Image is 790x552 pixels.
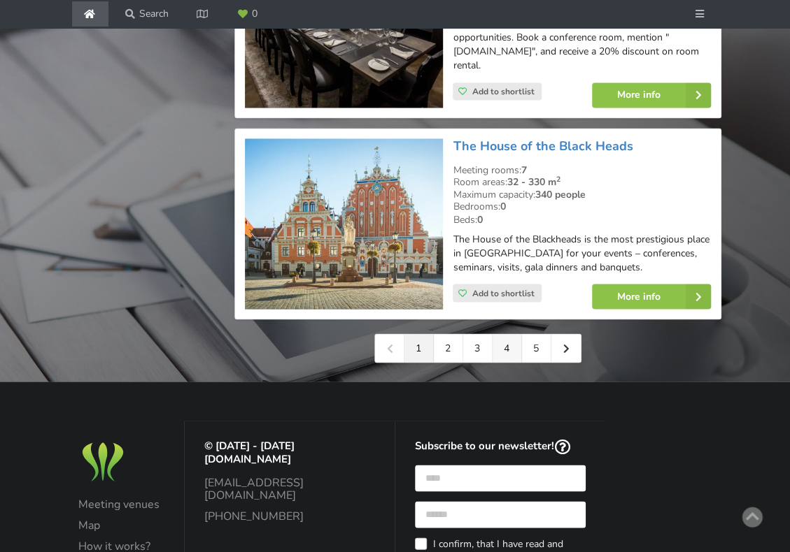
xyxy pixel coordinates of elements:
[245,138,444,310] img: Conference centre | Riga | The House of the Black Heads
[493,334,522,362] a: 4
[78,539,165,552] a: How it works?
[204,509,375,522] a: [PHONE_NUMBER]
[592,284,711,309] a: More info
[453,232,711,274] p: The House of the Blackheads is the most prestigious place in [GEOGRAPHIC_DATA] for your events – ...
[535,188,585,201] strong: 340 people
[453,3,711,73] p: [GEOGRAPHIC_DATA], located in the heart of [GEOGRAPHIC_DATA], offers extensive event opportunitie...
[453,164,711,177] div: Meeting rooms:
[507,175,560,189] strong: 32 - 330 m
[404,334,434,362] a: 1
[556,174,560,184] sup: 2
[453,138,633,154] a: The House of the Black Heads
[415,439,586,455] p: Subscribe to our newsletter!
[453,189,711,201] div: Maximum capacity:
[453,176,711,189] div: Room areas:
[500,200,505,213] strong: 0
[78,439,127,484] img: Baltic Meeting Rooms
[463,334,493,362] a: 3
[472,86,535,97] span: Add to shortlist
[252,9,258,19] span: 0
[453,201,711,213] div: Bedrooms:
[204,439,375,466] p: © [DATE] - [DATE] [DOMAIN_NAME]
[521,164,526,177] strong: 7
[434,334,463,362] a: 2
[204,476,375,502] a: [EMAIL_ADDRESS][DOMAIN_NAME]
[115,1,178,27] a: Search
[522,334,551,362] a: 5
[453,213,711,226] div: Beds:
[472,287,535,298] span: Add to shortlist
[78,518,165,531] a: Map
[78,497,165,510] a: Meeting venues
[477,212,482,226] strong: 0
[592,82,711,108] a: More info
